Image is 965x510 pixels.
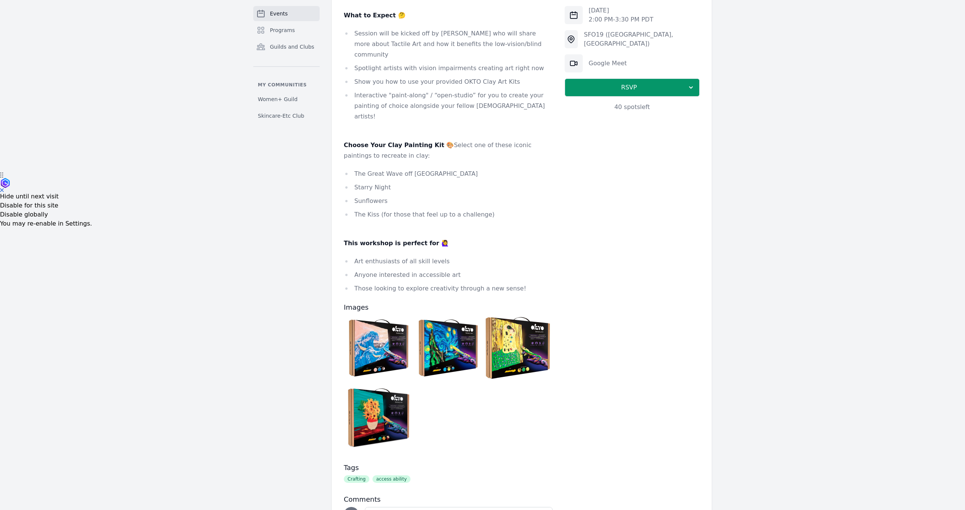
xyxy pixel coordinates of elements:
strong: What to Expect 🤔 [344,12,406,19]
p: [DATE] [589,6,654,15]
span: access ability [372,475,411,483]
button: RSVP [565,78,700,97]
span: Women+ Guild [258,95,297,103]
img: gOKT10006.jpg [485,315,551,381]
span: Programs [270,26,295,34]
li: Sunflowers [344,196,553,206]
img: 81sKqrW26UL.jpg [346,315,412,381]
div: SFO19 ([GEOGRAPHIC_DATA], [GEOGRAPHIC_DATA]) [584,30,700,48]
h3: Tags [344,463,553,472]
span: Events [270,10,288,17]
li: Anyone interested in accessible art [344,270,553,280]
li: The Great Wave off [GEOGRAPHIC_DATA] [344,169,553,179]
img: 81mQHuKOr2L.jpg [415,315,481,381]
li: Starry Night [344,182,553,193]
nav: Sidebar [253,6,320,123]
a: Programs [253,23,320,38]
li: The Kiss (for those that feel up to a challenge) [344,209,553,220]
img: 33804-1070-1-4ww.jpg [346,385,412,451]
strong: This workshop is perfect for 🙋‍♀️ [344,240,449,247]
span: Guilds and Clubs [270,43,314,51]
a: Skincare-Etc Club [253,109,320,123]
p: 2:00 PM - 3:30 PM PDT [589,15,654,24]
strong: Choose Your Clay Painting Kit 🎨 [344,141,454,149]
a: Events [253,6,320,21]
a: Women+ Guild [253,92,320,106]
h3: Comments [344,495,553,504]
li: Spotlight artists with vision impairments creating art right now [344,63,553,74]
span: Skincare-Etc Club [258,112,304,120]
span: RSVP [571,83,687,92]
span: Crafting [344,475,369,483]
li: Art enthusiasts of all skill levels [344,256,553,267]
p: My communities [253,82,320,88]
div: 40 spots left [565,103,700,112]
a: Google Meet [589,60,627,67]
li: Show you how to use your provided OKTO Clay Art Kits [344,77,553,87]
li: Interactive "paint-along" / “open-studio” for you to create your painting of choice alongside you... [344,90,553,122]
a: Guilds and Clubs [253,39,320,54]
li: Session will be kicked off by [PERSON_NAME] who will share more about Tactile Art and how it bene... [344,28,553,60]
li: Those looking to explore creativity through a new sense! [344,283,553,294]
h3: Images [344,303,553,312]
p: Select one of these iconic paintings to recreate in clay: [344,140,553,161]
